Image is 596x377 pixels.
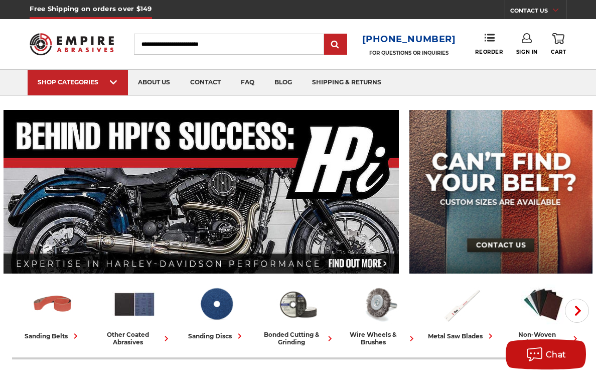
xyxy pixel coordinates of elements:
a: other coated abrasives [98,283,172,346]
p: FOR QUESTIONS OR INQUIRIES [362,50,456,56]
img: Non-woven Abrasives [521,283,565,326]
div: SHOP CATEGORIES [38,78,118,86]
a: contact [180,70,231,95]
a: Reorder [475,33,503,55]
a: wire wheels & brushes [343,283,417,346]
input: Submit [326,35,346,55]
div: non-woven abrasives [507,331,580,346]
span: Chat [546,350,566,359]
a: shipping & returns [302,70,391,95]
a: about us [128,70,180,95]
div: wire wheels & brushes [343,331,417,346]
img: Empire Abrasives [30,28,114,61]
div: sanding belts [25,331,81,341]
a: metal saw blades [425,283,499,341]
img: Metal Saw Blades [439,283,484,326]
div: metal saw blades [428,331,496,341]
a: blog [264,70,302,95]
img: Sanding Discs [194,283,238,326]
span: Sign In [516,49,538,55]
a: bonded cutting & grinding [261,283,335,346]
span: Reorder [475,49,503,55]
img: Sanding Belts [31,283,75,326]
a: non-woven abrasives [507,283,580,346]
a: faq [231,70,264,95]
a: sanding discs [180,283,253,341]
button: Chat [506,339,586,369]
img: Other Coated Abrasives [112,283,157,326]
img: Banner for an interview featuring Horsepower Inc who makes Harley performance upgrades featured o... [4,110,399,274]
img: Wire Wheels & Brushes [358,283,402,326]
div: sanding discs [188,331,245,341]
a: Cart [551,33,566,55]
a: CONTACT US [510,5,566,19]
div: other coated abrasives [98,331,172,346]
button: Next [565,299,589,323]
img: promo banner for custom belts. [409,110,592,274]
a: sanding belts [16,283,90,341]
div: bonded cutting & grinding [261,331,335,346]
img: Bonded Cutting & Grinding [276,283,320,326]
a: [PHONE_NUMBER] [362,32,456,47]
span: Cart [551,49,566,55]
